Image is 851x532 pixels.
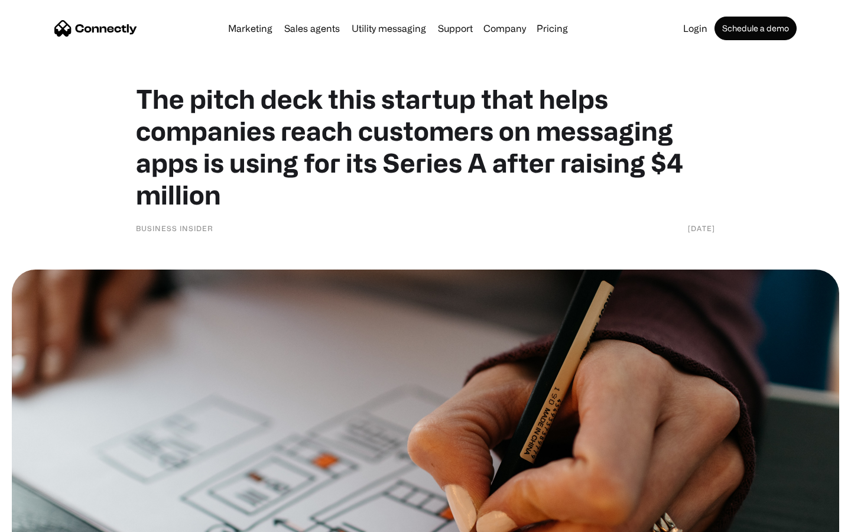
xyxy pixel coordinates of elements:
[678,24,712,33] a: Login
[347,24,431,33] a: Utility messaging
[136,83,715,210] h1: The pitch deck this startup that helps companies reach customers on messaging apps is using for i...
[480,20,530,37] div: Company
[24,511,71,528] ul: Language list
[12,511,71,528] aside: Language selected: English
[54,20,137,37] a: home
[714,17,797,40] a: Schedule a demo
[688,222,715,234] div: [DATE]
[483,20,526,37] div: Company
[280,24,345,33] a: Sales agents
[532,24,573,33] a: Pricing
[136,222,213,234] div: Business Insider
[433,24,478,33] a: Support
[223,24,277,33] a: Marketing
